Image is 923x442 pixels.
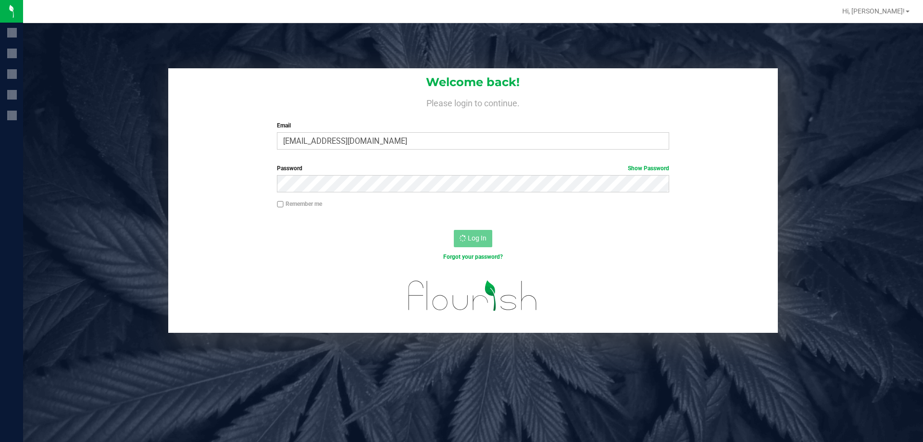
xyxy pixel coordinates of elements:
[277,165,302,172] span: Password
[168,96,778,108] h4: Please login to continue.
[454,230,492,247] button: Log In
[468,234,486,242] span: Log In
[628,165,669,172] a: Show Password
[443,253,503,260] a: Forgot your password?
[277,121,669,130] label: Email
[277,201,284,208] input: Remember me
[168,76,778,88] h1: Welcome back!
[397,271,549,320] img: flourish_logo.svg
[842,7,905,15] span: Hi, [PERSON_NAME]!
[277,200,322,208] label: Remember me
